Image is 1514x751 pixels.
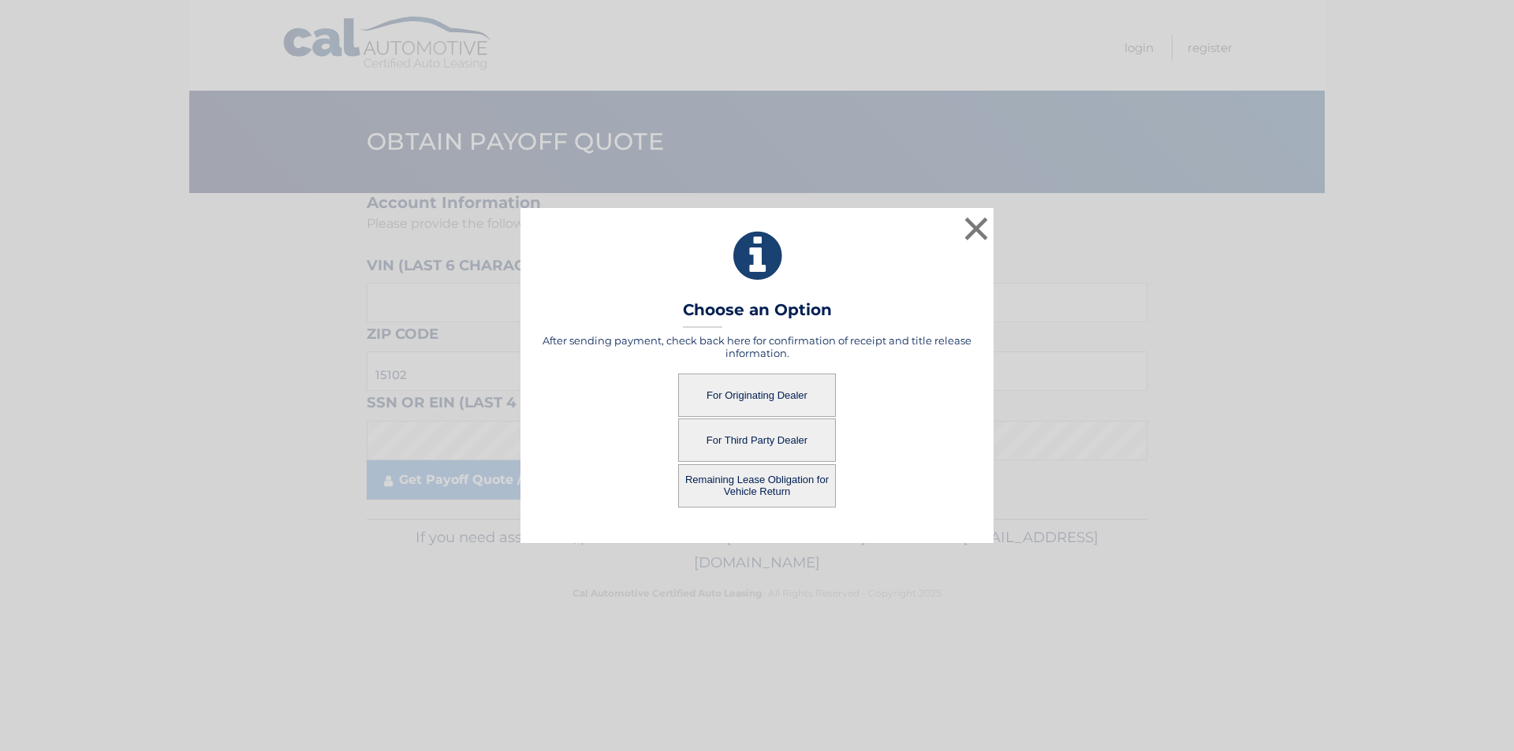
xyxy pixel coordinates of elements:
[540,334,974,359] h5: After sending payment, check back here for confirmation of receipt and title release information.
[678,374,836,417] button: For Originating Dealer
[678,418,836,462] button: For Third Party Dealer
[683,300,832,328] h3: Choose an Option
[960,213,992,244] button: ×
[678,464,836,507] button: Remaining Lease Obligation for Vehicle Return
